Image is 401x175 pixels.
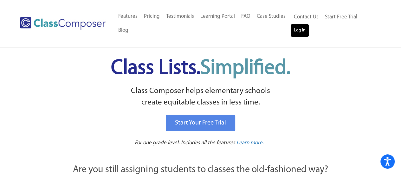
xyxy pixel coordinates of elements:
nav: Header Menu [291,10,376,37]
span: Learn more. [236,140,264,145]
a: Testimonials [163,10,197,24]
a: Case Studies [254,10,289,24]
a: Features [115,10,141,24]
a: Learn more. [236,139,264,147]
a: FAQ [238,10,254,24]
span: Simplified. [200,58,290,79]
img: Class Composer [20,17,106,30]
a: Blog [115,24,132,37]
span: For one grade level. Includes all the features. [135,140,236,145]
a: Learning Portal [197,10,238,24]
a: Pricing [141,10,163,24]
a: Start Your Free Trial [166,115,235,131]
a: Start Free Trial [322,10,360,24]
a: Log In [291,24,309,37]
p: Class Composer helps elementary schools create equitable classes in less time. [38,85,363,109]
span: Start Your Free Trial [175,120,226,126]
span: Class Lists. [111,58,290,79]
nav: Header Menu [115,10,291,37]
a: Contact Us [291,10,322,24]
